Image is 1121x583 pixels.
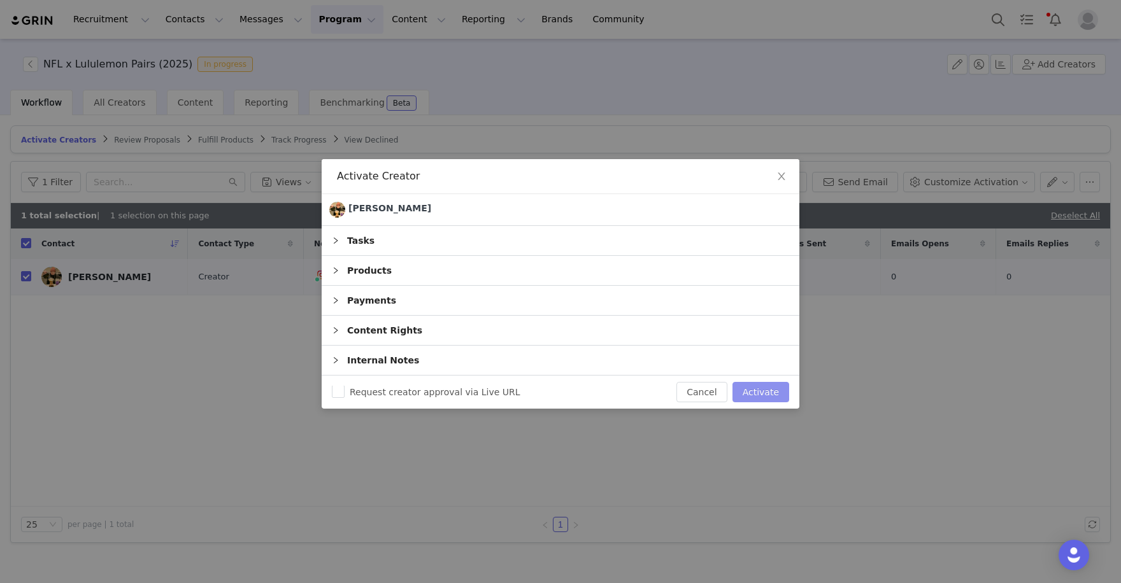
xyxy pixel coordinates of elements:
[332,297,339,304] i: icon: right
[322,226,799,255] div: icon: rightTasks
[776,171,787,181] i: icon: close
[332,237,339,244] i: icon: right
[345,387,525,397] span: Request creator approval via Live URL
[676,382,727,402] button: Cancel
[732,382,789,402] button: Activate
[322,286,799,315] div: icon: rightPayments
[322,346,799,375] div: icon: rightInternal Notes
[329,202,345,218] img: Caitlin Campbell
[337,169,784,183] div: Activate Creator
[322,256,799,285] div: icon: rightProducts
[332,267,339,274] i: icon: right
[332,356,339,364] i: icon: right
[332,327,339,334] i: icon: right
[322,316,799,345] div: icon: rightContent Rights
[764,159,799,195] button: Close
[348,202,431,215] div: [PERSON_NAME]
[329,202,431,218] a: [PERSON_NAME]
[1059,540,1089,570] div: Open Intercom Messenger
